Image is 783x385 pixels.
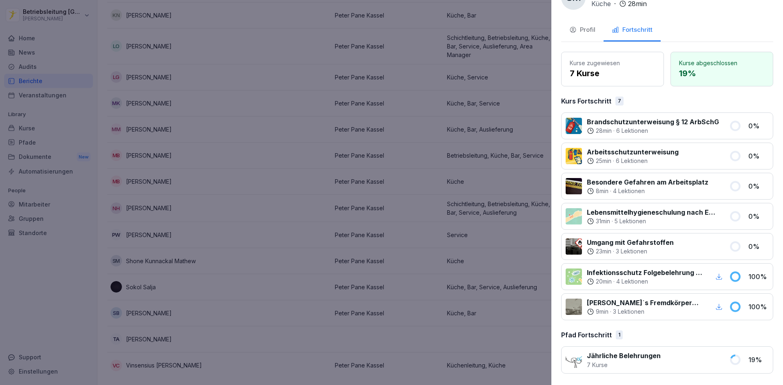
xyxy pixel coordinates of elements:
[613,187,645,195] p: 4 Lektionen
[748,121,769,131] p: 0 %
[616,127,648,135] p: 6 Lektionen
[748,151,769,161] p: 0 %
[616,247,647,255] p: 3 Lektionen
[596,157,611,165] p: 25 min
[616,330,623,339] div: 1
[587,177,708,187] p: Besondere Gefahren am Arbeitsplatz
[587,187,708,195] div: ·
[587,238,674,247] p: Umgang mit Gefahrstoffen
[587,217,719,225] div: ·
[587,298,704,308] p: [PERSON_NAME]`s Fremdkörpermanagement
[613,308,644,316] p: 3 Lektionen
[679,59,765,67] p: Kurse abgeschlossen
[587,117,719,127] p: Brandschutzunterweisung § 12 ArbSchG
[587,351,661,361] p: Jährliche Belehrungen
[587,247,674,255] div: ·
[615,217,646,225] p: 5 Lektionen
[748,272,769,282] p: 100 %
[612,25,652,35] div: Fortschritt
[596,277,612,286] p: 20 min
[587,277,704,286] div: ·
[587,361,661,369] p: 7 Kurse
[587,308,704,316] div: ·
[587,147,679,157] p: Arbeitsschutzunterweisung
[561,330,612,340] p: Pfad Fortschritt
[587,157,679,165] div: ·
[748,242,769,251] p: 0 %
[569,25,595,35] div: Profil
[748,302,769,312] p: 100 %
[596,247,611,255] p: 23 min
[587,207,719,217] p: Lebensmittelhygieneschulung nach EU-Verordnung (EG) Nr. 852 / 2004
[561,96,611,106] p: Kurs Fortschritt
[570,59,655,67] p: Kurse zugewiesen
[616,277,648,286] p: 4 Lektionen
[587,268,704,277] p: Infektionsschutz Folgebelehrung (nach §43 IfSG)
[748,181,769,191] p: 0 %
[596,187,608,195] p: 8 min
[616,157,648,165] p: 6 Lektionen
[604,20,661,42] button: Fortschritt
[570,67,655,79] p: 7 Kurse
[596,217,610,225] p: 31 min
[596,127,612,135] p: 28 min
[561,20,604,42] button: Profil
[596,308,608,316] p: 9 min
[748,211,769,221] p: 0 %
[748,355,769,365] p: 19 %
[679,67,765,79] p: 19 %
[615,97,624,106] div: 7
[587,127,719,135] div: ·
